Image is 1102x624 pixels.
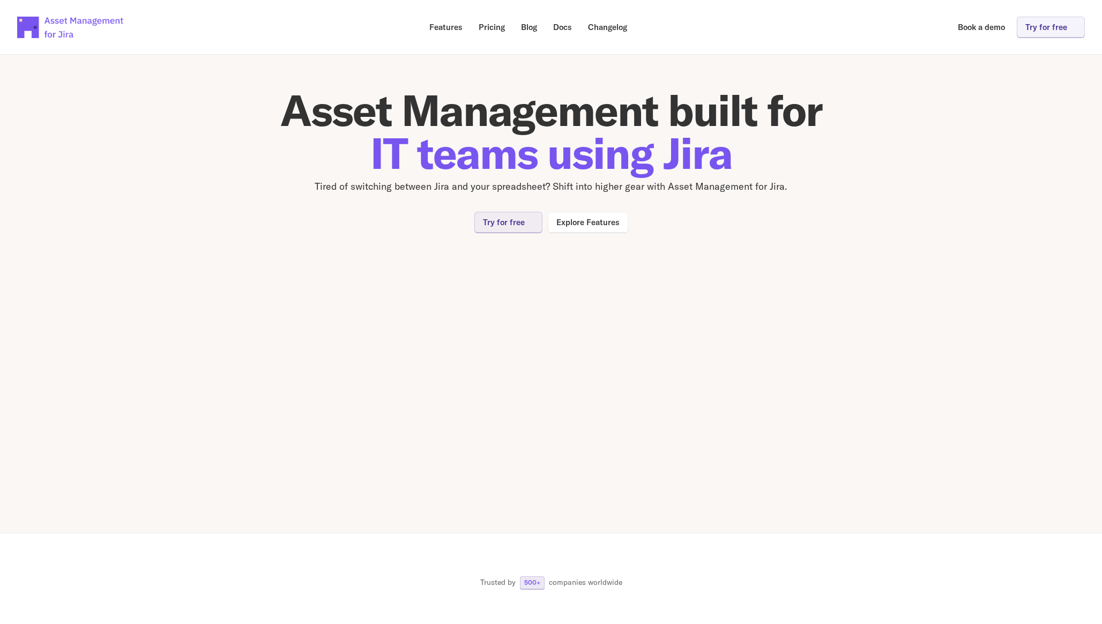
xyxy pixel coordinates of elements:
[429,23,463,31] p: Features
[548,212,628,233] a: Explore Features
[1025,23,1067,31] p: Try for free
[480,577,516,588] p: Trusted by
[229,179,873,195] p: Tired of switching between Jira and your spreadsheet? Shift into higher gear with Asset Managemen...
[370,126,732,180] span: IT teams using Jira
[474,212,542,233] a: Try for free
[524,580,540,586] p: 500+
[483,218,525,226] p: Try for free
[229,89,873,175] h1: Asset Management built for
[513,17,545,38] a: Blog
[546,17,579,38] a: Docs
[471,17,512,38] a: Pricing
[422,17,470,38] a: Features
[553,23,572,31] p: Docs
[950,17,1012,38] a: Book a demo
[958,23,1005,31] p: Book a demo
[521,23,537,31] p: Blog
[588,23,627,31] p: Changelog
[479,23,505,31] p: Pricing
[1017,17,1085,38] a: Try for free
[556,218,620,226] p: Explore Features
[580,17,635,38] a: Changelog
[549,577,622,588] p: companies worldwide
